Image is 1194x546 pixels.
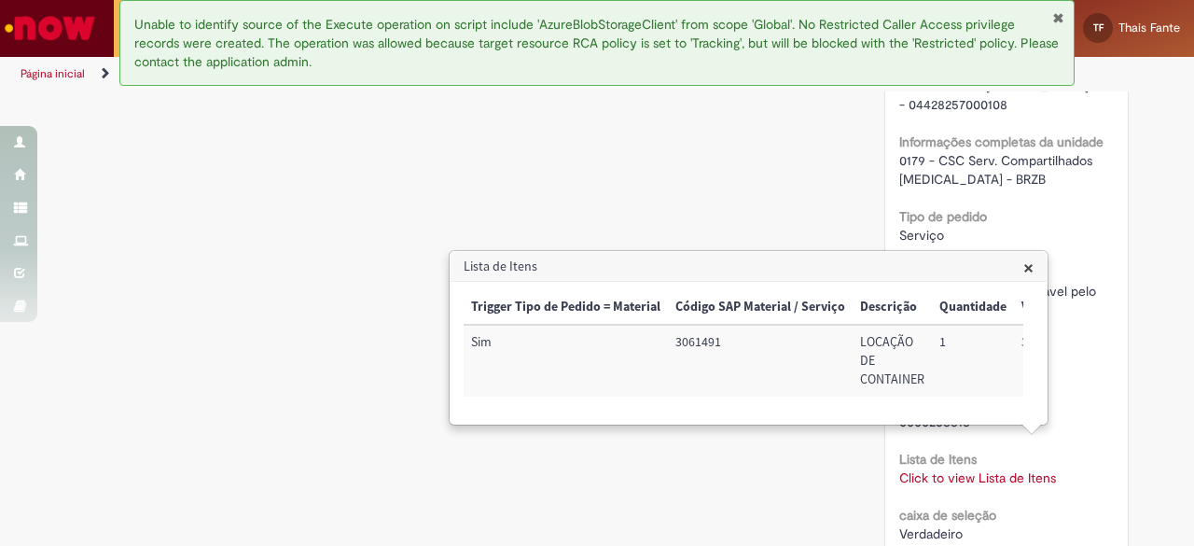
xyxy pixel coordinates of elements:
[899,451,977,468] b: Lista de Itens
[899,227,944,244] span: Serviço
[899,152,1096,188] span: 0179 - CSC Serv. Compartilhados [MEDICAL_DATA] - BRZB
[1014,290,1110,325] th: Valor Unitário
[853,290,932,325] th: Descrição
[1052,10,1064,25] button: Fechar Notificação
[2,9,98,47] img: ServiceNow
[1014,325,1110,397] td: Valor Unitário: 3.916,78
[932,325,1014,397] td: Quantidade: 1
[464,325,668,397] td: Trigger Tipo de Pedido = Material: Sim
[21,66,85,81] a: Página inicial
[899,469,1056,486] a: Click to view Lista de Itens
[899,525,963,542] span: Verdadeiro
[853,325,932,397] td: Descrição: LOCAÇÃO DE CONTAINER
[1023,255,1034,280] span: ×
[134,16,1059,70] span: Unable to identify source of the Execute operation on script include 'AzureBlobStorageClient' fro...
[449,250,1048,426] div: Lista de Itens
[932,290,1014,325] th: Quantidade
[14,57,782,91] ul: Trilhas de página
[899,208,987,225] b: Tipo de pedido
[1093,21,1104,34] span: TF
[899,77,1113,113] span: 312753 - A.J.M.[PERSON_NAME] DE - 04428257000108
[668,290,853,325] th: Código SAP Material / Serviço
[899,507,996,524] b: caixa de seleção
[899,413,970,430] span: 0000238818
[899,133,1104,150] b: Informações completas da unidade
[451,252,1047,282] h3: Lista de Itens
[464,290,668,325] th: Trigger Tipo de Pedido = Material
[1118,20,1180,35] span: Thais Fante
[668,325,853,397] td: Código SAP Material / Serviço: 3061491
[1023,258,1034,277] button: Close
